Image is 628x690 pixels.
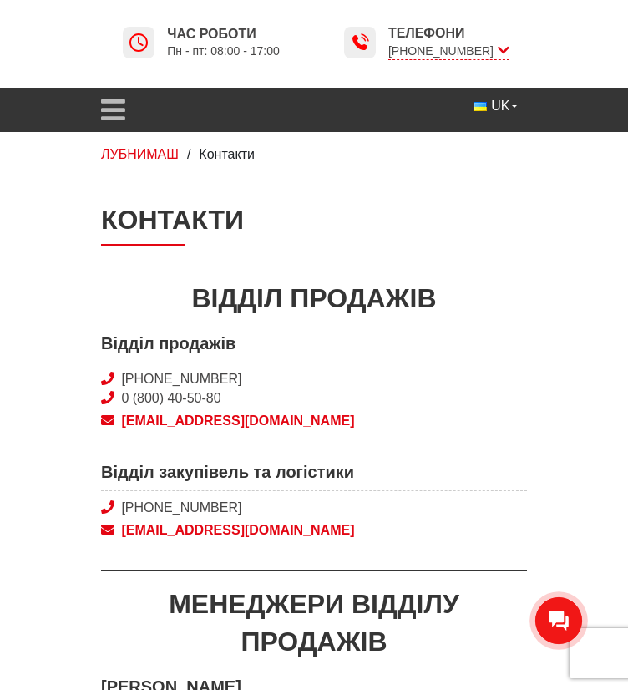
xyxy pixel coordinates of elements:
span: Відділ закупівель та логістики [101,460,527,491]
span: Відділ продажів [101,332,527,363]
div: Менеджери відділу продажів [101,586,527,661]
span: Час роботи [167,25,280,43]
h1: Контакти [101,204,527,246]
button: UK [463,92,527,120]
button: open menu [101,88,125,132]
span: / [187,147,190,161]
img: Українська [474,102,487,111]
span: Пн - пт: 08:00 - 17:00 [167,43,280,59]
a: [EMAIL_ADDRESS][DOMAIN_NAME] [101,521,527,540]
img: Lubnymash time icon [350,33,370,53]
span: UK [491,97,509,115]
img: Lubnymash time icon [129,33,149,53]
div: Відділ продажів [101,280,527,317]
a: ЛУБНИМАШ [101,147,179,161]
a: [EMAIL_ADDRESS][DOMAIN_NAME] [101,412,527,430]
a: 0 (800) 40-50-80 [121,391,220,405]
span: Телефони [388,24,509,43]
a: [PHONE_NUMBER] [121,372,241,386]
span: Контакти [199,147,255,161]
span: [PHONE_NUMBER] [388,43,509,60]
a: [PHONE_NUMBER] [121,500,241,515]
